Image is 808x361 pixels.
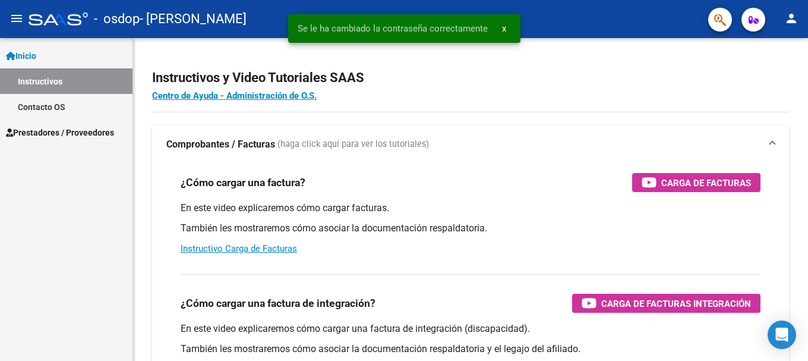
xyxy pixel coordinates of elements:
[632,173,760,192] button: Carga de Facturas
[181,343,760,356] p: También les mostraremos cómo asociar la documentación respaldatoria y el legajo del afiliado.
[493,18,516,39] button: x
[181,243,297,254] a: Instructivo Carga de Facturas
[661,175,751,190] span: Carga de Facturas
[94,6,140,32] span: - osdop
[502,23,506,34] span: x
[768,321,796,349] div: Open Intercom Messenger
[152,90,317,101] a: Centro de Ayuda - Administración de O.S.
[166,138,275,151] strong: Comprobantes / Facturas
[10,11,24,26] mat-icon: menu
[601,296,751,311] span: Carga de Facturas Integración
[277,138,429,151] span: (haga click aquí para ver los tutoriales)
[784,11,798,26] mat-icon: person
[572,294,760,313] button: Carga de Facturas Integración
[181,202,760,215] p: En este video explicaremos cómo cargar facturas.
[181,174,305,191] h3: ¿Cómo cargar una factura?
[152,125,789,164] mat-expansion-panel-header: Comprobantes / Facturas (haga click aquí para ver los tutoriales)
[152,67,789,89] h2: Instructivos y Video Tutoriales SAAS
[181,222,760,235] p: También les mostraremos cómo asociar la documentación respaldatoria.
[298,23,488,34] span: Se le ha cambiado la contraseña correctamente
[181,295,375,312] h3: ¿Cómo cargar una factura de integración?
[140,6,247,32] span: - [PERSON_NAME]
[6,49,36,62] span: Inicio
[181,322,760,335] p: En este video explicaremos cómo cargar una factura de integración (discapacidad).
[6,126,114,139] span: Prestadores / Proveedores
